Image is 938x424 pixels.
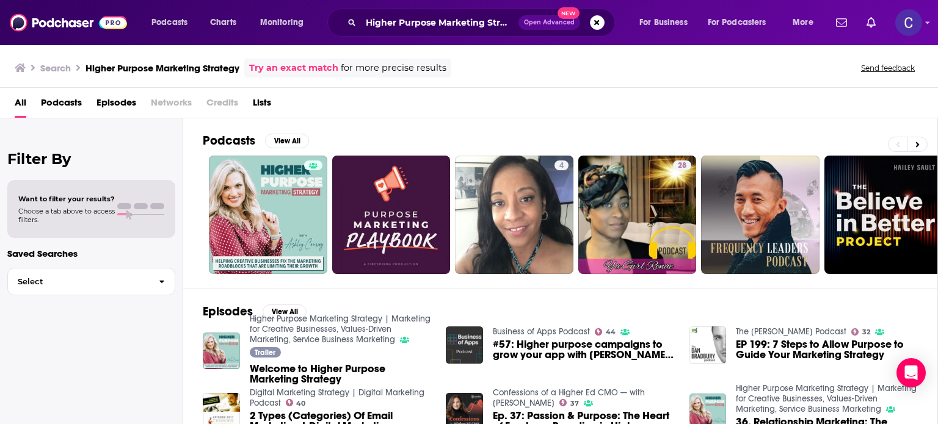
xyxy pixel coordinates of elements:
[255,349,275,356] span: Trailer
[606,329,616,335] span: 44
[851,328,870,336] a: 32
[7,150,175,168] h2: Filter By
[203,304,307,319] a: EpisodesView All
[96,93,136,118] a: Episodes
[793,14,813,31] span: More
[85,62,239,74] h3: Higher Purpose Marketing Strategy
[673,160,691,170] a: 28
[554,160,569,170] a: 4
[286,399,306,406] a: 40
[524,20,575,26] span: Open Advanced
[210,14,236,31] span: Charts
[203,304,253,319] h2: Episodes
[862,329,870,335] span: 32
[689,326,727,364] img: EP 199: 7 Steps to Allow Purpose to Guide Your Marketing Strategy
[341,61,446,75] span: for more precise results
[493,339,675,360] span: #57: Higher purpose campaigns to grow your app with [PERSON_NAME], Head of Product Marketing at R...
[7,248,175,259] p: Saved Searches
[559,160,564,172] span: 4
[700,13,784,32] button: open menu
[784,13,829,32] button: open menu
[518,15,580,30] button: Open AdvancedNew
[151,14,187,31] span: Podcasts
[250,387,424,408] a: Digital Marketing Strategy | Digital Marketing Podcast
[263,304,307,319] button: View All
[253,93,271,118] a: Lists
[831,12,852,33] a: Show notifications dropdown
[595,328,616,336] a: 44
[736,326,846,337] a: The Dan Bradbury Podcast
[18,195,115,203] span: Want to filter your results?
[339,9,627,37] div: Search podcasts, credits, & more...
[493,326,590,337] a: Business of Apps Podcast
[250,364,432,384] a: Welcome to Higher Purpose Marketing Strategy
[7,268,175,295] button: Select
[10,11,127,34] img: Podchaser - Follow, Share and Rate Podcasts
[249,61,338,75] a: Try an exact match
[493,339,675,360] a: #57: Higher purpose campaigns to grow your app with Luca Stefanutti, Head of Product Marketing at...
[862,12,881,33] a: Show notifications dropdown
[203,133,255,148] h2: Podcasts
[143,13,203,32] button: open menu
[260,14,304,31] span: Monitoring
[736,383,917,414] a: Higher Purpose Marketing Strategy | Marketing for Creative Businesses, Values-Driven Marketing, S...
[559,399,579,406] a: 37
[250,314,431,345] a: Higher Purpose Marketing Strategy | Marketing for Creative Businesses, Values-Driven Marketing, S...
[493,387,645,408] a: Confessions of a Higher Ed CMO — with Jaime Hunt
[296,401,305,406] span: 40
[736,339,918,360] a: EP 199: 7 Steps to Allow Purpose to Guide Your Marketing Strategy
[570,401,579,406] span: 37
[203,332,240,370] img: Welcome to Higher Purpose Marketing Strategy
[361,13,518,32] input: Search podcasts, credits, & more...
[40,62,71,74] h3: Search
[678,160,686,172] span: 28
[18,207,115,224] span: Choose a tab above to access filters.
[446,326,483,364] img: #57: Higher purpose campaigns to grow your app with Luca Stefanutti, Head of Product Marketing at...
[455,156,573,274] a: 4
[206,93,238,118] span: Credits
[15,93,26,118] a: All
[639,14,688,31] span: For Business
[895,9,922,36] button: Show profile menu
[41,93,82,118] a: Podcasts
[558,7,580,19] span: New
[8,278,149,286] span: Select
[857,63,918,73] button: Send feedback
[252,13,319,32] button: open menu
[895,9,922,36] img: User Profile
[708,14,766,31] span: For Podcasters
[896,358,926,387] div: Open Intercom Messenger
[265,134,309,148] button: View All
[895,9,922,36] span: Logged in as publicityxxtina
[203,133,309,148] a: PodcastsView All
[202,13,244,32] a: Charts
[578,156,697,274] a: 28
[631,13,703,32] button: open menu
[151,93,192,118] span: Networks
